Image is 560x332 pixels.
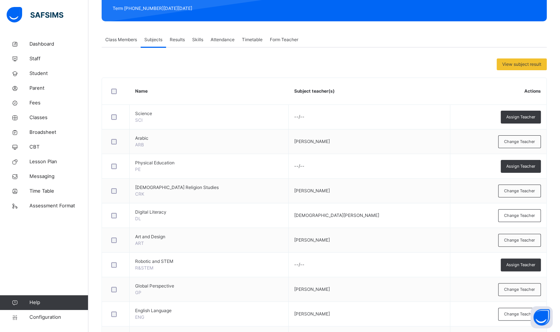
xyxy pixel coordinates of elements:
[294,188,330,193] span: [PERSON_NAME]
[531,306,553,328] button: Open asap
[29,314,88,321] span: Configuration
[29,188,88,195] span: Time Table
[135,307,283,314] span: English Language
[294,213,379,218] span: [DEMOGRAPHIC_DATA][PERSON_NAME]
[506,262,535,268] span: Assign Teacher
[504,237,535,243] span: Change Teacher
[29,299,88,306] span: Help
[29,202,88,210] span: Assessment Format
[29,158,88,165] span: Lesson Plan
[29,55,88,63] span: Staff
[242,36,263,43] span: Timetable
[270,36,298,43] span: Form Teacher
[504,213,535,219] span: Change Teacher
[135,209,283,215] span: Digital Literacy
[294,311,330,317] span: [PERSON_NAME]
[29,40,88,48] span: Dashboard
[135,117,142,123] span: SCI
[135,110,283,117] span: Science
[135,314,144,320] span: ENG
[288,154,450,179] td: --/--
[502,61,541,68] span: View subject result
[294,286,330,292] span: [PERSON_NAME]
[211,36,235,43] span: Attendance
[504,311,535,317] span: Change Teacher
[29,85,88,92] span: Parent
[29,114,88,121] span: Classes
[130,78,289,105] th: Name
[29,129,88,136] span: Broadsheet
[135,191,144,197] span: CRK
[294,139,330,144] span: [PERSON_NAME]
[506,163,535,169] span: Assign Teacher
[29,70,88,77] span: Student
[135,240,144,246] span: ART
[135,167,141,172] span: PE
[288,253,450,277] td: --/--
[135,290,141,295] span: GP
[135,216,141,221] span: DL
[294,237,330,243] span: [PERSON_NAME]
[288,105,450,129] td: --/--
[170,36,185,43] span: Results
[135,258,283,265] span: Robotic and STEM
[144,36,162,43] span: Subjects
[506,114,535,120] span: Assign Teacher
[105,36,137,43] span: Class Members
[135,233,283,240] span: Art and Design
[450,78,546,105] th: Actions
[135,142,144,147] span: ARB
[288,78,450,105] th: Subject teacher(s)
[504,139,535,145] span: Change Teacher
[135,184,283,191] span: [DEMOGRAPHIC_DATA] Religion Studies
[29,173,88,180] span: Messaging
[504,188,535,194] span: Change Teacher
[135,265,154,271] span: R&STEM
[29,143,88,151] span: CBT
[7,7,63,22] img: safsims
[29,99,88,107] span: Fees
[192,36,203,43] span: Skills
[135,283,283,289] span: Global Perspective
[135,160,283,166] span: Physical Education
[504,286,535,293] span: Change Teacher
[135,135,283,142] span: Arabic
